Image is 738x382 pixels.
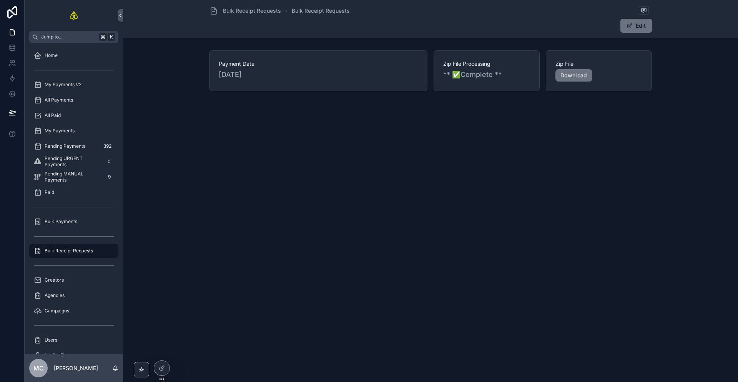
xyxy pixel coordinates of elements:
a: Bulk Receipt Requests [29,244,118,258]
span: Zip File [555,60,642,68]
span: Jump to... [41,34,96,40]
span: Bulk Payments [45,219,77,225]
span: Users [45,337,57,343]
a: Bulk Payments [29,215,118,229]
span: Agencies [45,292,65,299]
span: My Payments [45,128,75,134]
button: Edit [620,19,652,33]
a: All Payments [29,93,118,107]
span: MC [33,364,44,373]
span: K [108,34,115,40]
span: Zip File Processing [443,60,530,68]
span: Pending MANUAL Payments [45,171,101,183]
span: My Profile [45,352,67,359]
span: All Paid [45,112,61,118]
a: Campaigns [29,304,118,318]
a: All Paid [29,108,118,122]
a: Pending MANUAL Payments9 [29,170,118,184]
a: Pending Payments392 [29,139,118,153]
span: Bulk Receipt Requests [223,7,281,15]
a: Bulk Receipt Requests [292,7,350,15]
a: Pending URGENT Payments0 [29,155,118,168]
div: 0 [105,157,114,166]
a: My Payments V2 [29,78,118,92]
span: All Payments [45,97,73,103]
div: scrollable content [25,43,123,354]
span: My Payments V2 [45,82,81,88]
a: My Profile [29,349,118,362]
div: 9 [105,172,114,182]
span: Pending URGENT Payments [45,155,101,168]
a: Paid [29,185,118,199]
a: Creators [29,273,118,287]
span: Home [45,52,58,58]
span: Pending Payments [45,143,85,149]
a: My Payments [29,124,118,138]
a: Download [555,69,592,82]
span: Bulk Receipt Requests [45,248,93,254]
span: Paid [45,189,54,195]
div: 392 [101,142,114,151]
a: Home [29,48,118,62]
a: Agencies [29,289,118,302]
p: [PERSON_NAME] [54,364,98,372]
img: App logo [69,9,79,22]
span: Campaigns [45,308,69,314]
span: Creators [45,277,64,283]
span: Payment Date [219,60,418,68]
a: Users [29,333,118,347]
button: Jump to...K [29,31,118,43]
span: [DATE] [219,69,418,80]
a: Bulk Receipt Requests [209,6,281,15]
